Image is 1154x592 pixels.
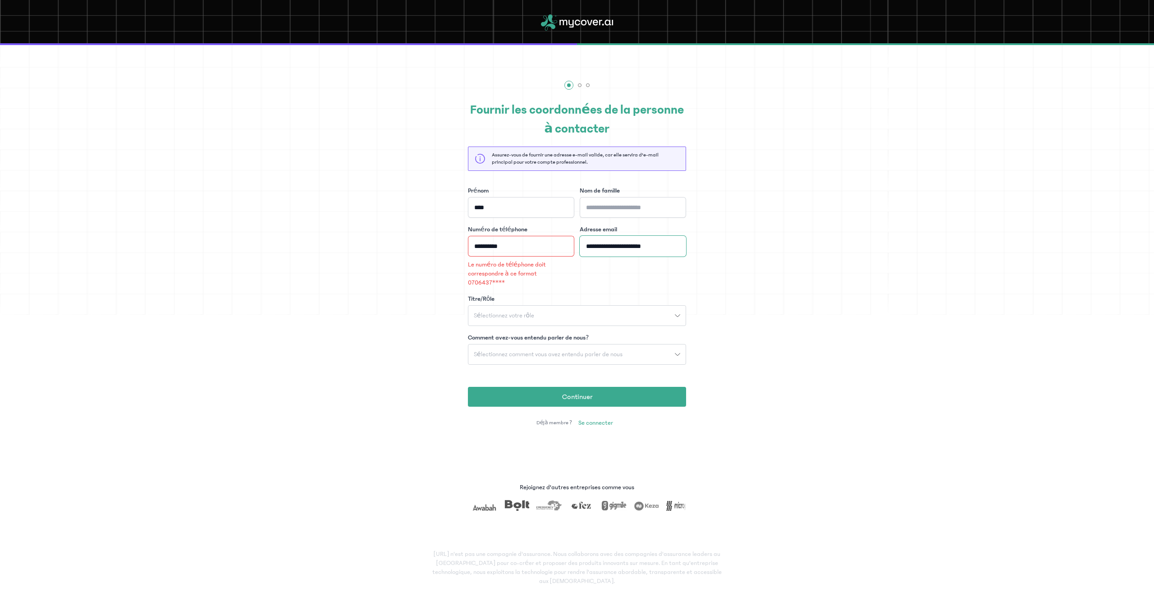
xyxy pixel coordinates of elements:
font: Prénom [468,187,489,194]
img: fez.png [563,500,589,511]
button: Sélectionnez comment vous avez entendu parler de nous [468,344,686,365]
font: Sélectionnez votre rôle [474,312,534,319]
img: bolt.png [499,500,524,511]
font: Titre/Rôle [468,295,495,303]
font: Fournir les coordonnées de la personne à contacter [470,103,684,136]
font: Assurez-vous de fournir une adresse e-mail valide, car elle servira d'e-mail principal pour votre... [492,152,659,165]
img: keza.png [628,500,654,511]
font: Continuer [562,393,592,401]
font: Le numéro de téléphone doit correspondre à ce format 0706437**** [468,261,546,286]
img: era.png [531,500,556,511]
font: Numéro de téléphone [468,226,527,233]
img: gigmile.png [596,500,621,511]
font: Sélectionnez comment vous avez entendu parler de nous [474,351,623,358]
font: Adresse email [580,226,617,233]
font: Se connecter [578,419,613,427]
font: Nom de famille [580,187,620,194]
img: awabah.png [466,500,491,511]
button: Continuer [468,387,686,407]
font: Rejoignez d'autres entreprises comme vous [520,484,634,491]
a: Se connecter [574,416,618,430]
img: micropay.png [661,500,686,511]
font: Déjà membre ? [536,420,572,426]
font: [URL] n'est pas une compagnie d'assurance. Nous collaborons avec des compagnies d'assurance leade... [432,551,722,585]
button: Sélectionnez votre rôle [468,305,686,326]
font: Comment avez-vous entendu parler de nous? [468,334,589,341]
